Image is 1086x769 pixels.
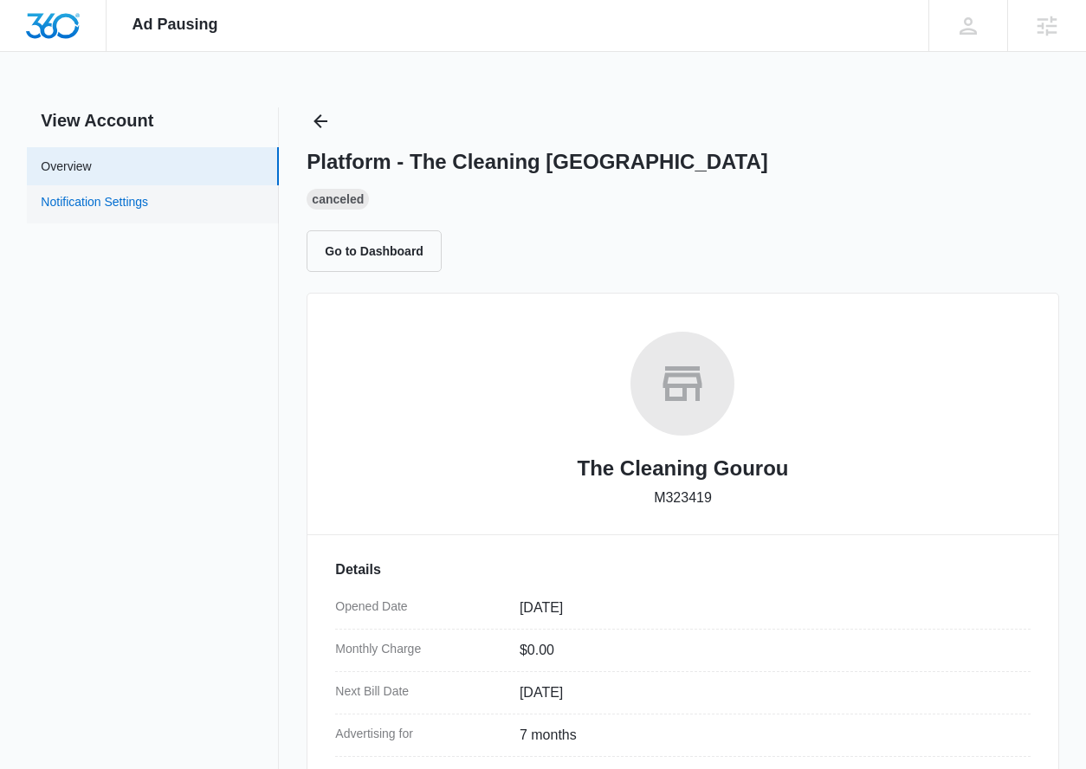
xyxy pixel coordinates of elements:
[41,158,91,176] a: Overview
[307,230,442,272] button: Go to Dashboard
[577,453,788,484] h2: The Cleaning Gourou
[335,559,1030,580] h3: Details
[335,714,1030,757] div: Advertising for7 months
[335,725,506,743] dt: Advertising for
[654,488,712,508] p: M323419
[133,16,218,34] span: Ad Pausing
[520,725,1017,746] dd: 7 months
[335,587,1030,630] div: Opened Date[DATE]
[307,149,767,175] h1: Platform - The Cleaning [GEOGRAPHIC_DATA]
[520,598,1017,618] dd: [DATE]
[520,682,1017,703] dd: [DATE]
[307,189,369,210] div: Canceled
[335,598,506,616] dt: Opened Date
[335,672,1030,714] div: Next Bill Date[DATE]
[520,640,1017,661] dd: $0.00
[27,107,279,133] h2: View Account
[41,193,148,216] a: Notification Settings
[307,243,452,258] a: Go to Dashboard
[307,107,334,135] button: Back
[335,630,1030,672] div: Monthly Charge$0.00
[335,640,506,658] dt: Monthly Charge
[335,682,506,701] dt: Next Bill Date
